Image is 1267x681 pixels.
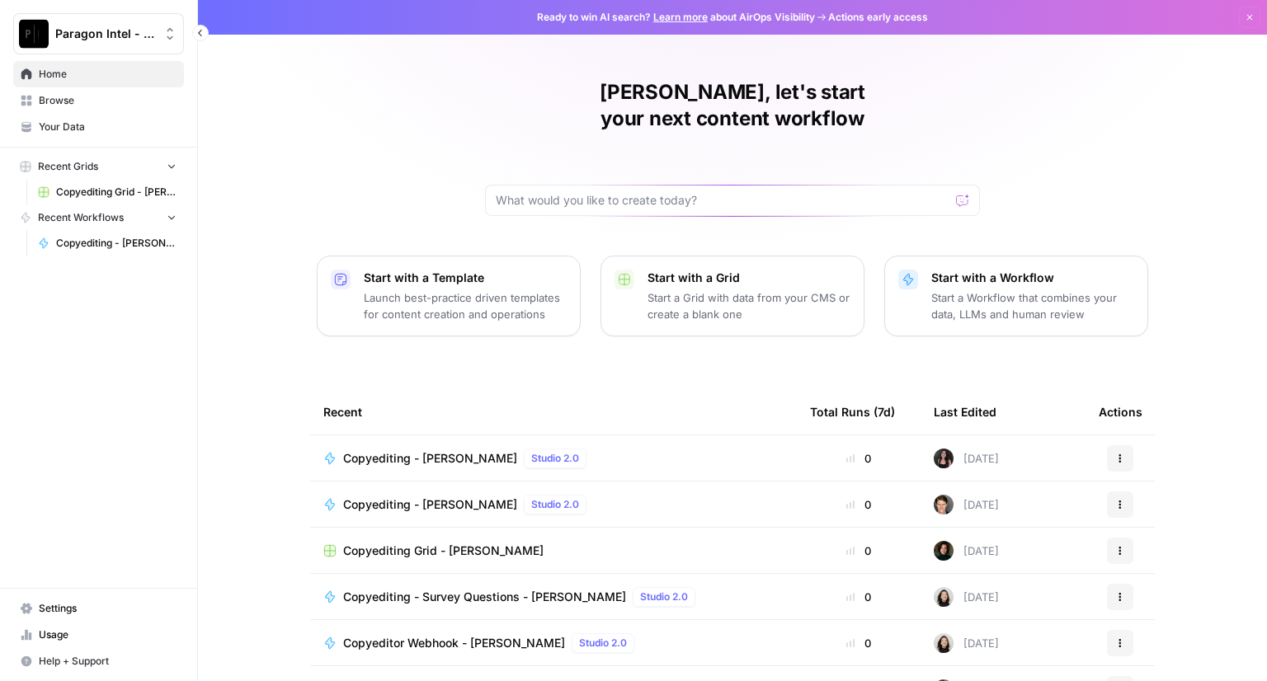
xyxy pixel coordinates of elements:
span: Home [39,67,177,82]
div: Total Runs (7d) [810,389,895,434]
p: Launch best-practice driven templates for content creation and operations [364,289,567,322]
a: Browse [13,87,184,114]
button: Start with a WorkflowStart a Workflow that combines your data, LLMs and human review [884,256,1148,336]
span: Settings [39,601,177,616]
span: Studio 2.0 [579,636,627,650]
span: Paragon Intel - Copyediting [55,26,155,42]
input: What would you like to create today? [496,192,949,209]
span: Ready to win AI search? about AirOps Visibility [537,10,815,25]
p: Start with a Template [364,270,567,286]
a: Copyediting - Survey Questions - [PERSON_NAME]Studio 2.0 [323,587,784,607]
button: Recent Workflows [13,205,184,230]
span: Copyeditor Webhook - [PERSON_NAME] [343,635,565,651]
p: Start a Grid with data from your CMS or create a blank one [648,289,850,322]
span: Recent Workflows [38,210,124,225]
img: trpfjrwlykpjh1hxat11z5guyxrg [934,541,954,561]
span: Studio 2.0 [531,497,579,512]
div: 0 [810,496,907,513]
img: t5ef5oef8zpw1w4g2xghobes91mw [934,587,954,607]
div: Actions [1099,389,1142,434]
img: t5ef5oef8zpw1w4g2xghobes91mw [934,633,954,653]
div: [DATE] [934,541,999,561]
img: 5nlru5lqams5xbrbfyykk2kep4hl [934,449,954,468]
span: Actions early access [828,10,928,25]
div: [DATE] [934,633,999,653]
a: Usage [13,622,184,648]
div: 0 [810,450,907,467]
p: Start with a Grid [648,270,850,286]
a: Copyediting - [PERSON_NAME]Studio 2.0 [323,495,784,514]
p: Start with a Workflow [931,270,1134,286]
button: Recent Grids [13,154,184,179]
p: Start a Workflow that combines your data, LLMs and human review [931,289,1134,322]
span: Copyediting - [PERSON_NAME] [56,236,177,251]
button: Workspace: Paragon Intel - Copyediting [13,13,184,54]
div: 0 [810,542,907,559]
span: Copyediting - Survey Questions - [PERSON_NAME] [343,589,626,605]
a: Home [13,61,184,87]
span: Help + Support [39,654,177,669]
div: 0 [810,589,907,605]
a: Copyeditor Webhook - [PERSON_NAME]Studio 2.0 [323,633,784,653]
div: [DATE] [934,495,999,514]
img: qw00ik6ez51o8uf7vgx83yxyzow9 [934,495,954,514]
a: Your Data [13,114,184,140]
button: Start with a TemplateLaunch best-practice driven templates for content creation and operations [317,256,581,336]
span: Studio 2.0 [531,451,579,466]
img: Paragon Intel - Copyediting Logo [19,19,49,49]
div: Recent [323,389,784,434]
div: Last Edited [934,389,996,434]
div: [DATE] [934,449,999,468]
span: Your Data [39,120,177,134]
span: Usage [39,627,177,642]
a: Copyediting - [PERSON_NAME] [31,230,184,256]
a: Settings [13,595,184,622]
span: Copyediting Grid - [PERSON_NAME] [343,542,544,559]
span: Copyediting - [PERSON_NAME] [343,496,517,513]
span: Recent Grids [38,159,98,174]
span: Studio 2.0 [640,589,688,604]
a: Learn more [653,11,708,23]
span: Copyediting Grid - [PERSON_NAME] [56,185,177,200]
button: Start with a GridStart a Grid with data from your CMS or create a blank one [601,256,864,336]
span: Copyediting - [PERSON_NAME] [343,450,517,467]
span: Browse [39,93,177,108]
a: Copyediting - [PERSON_NAME]Studio 2.0 [323,449,784,468]
h1: [PERSON_NAME], let's start your next content workflow [485,79,980,132]
button: Help + Support [13,648,184,674]
a: Copyediting Grid - [PERSON_NAME] [323,542,784,559]
div: 0 [810,635,907,651]
div: [DATE] [934,587,999,607]
a: Copyediting Grid - [PERSON_NAME] [31,179,184,205]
